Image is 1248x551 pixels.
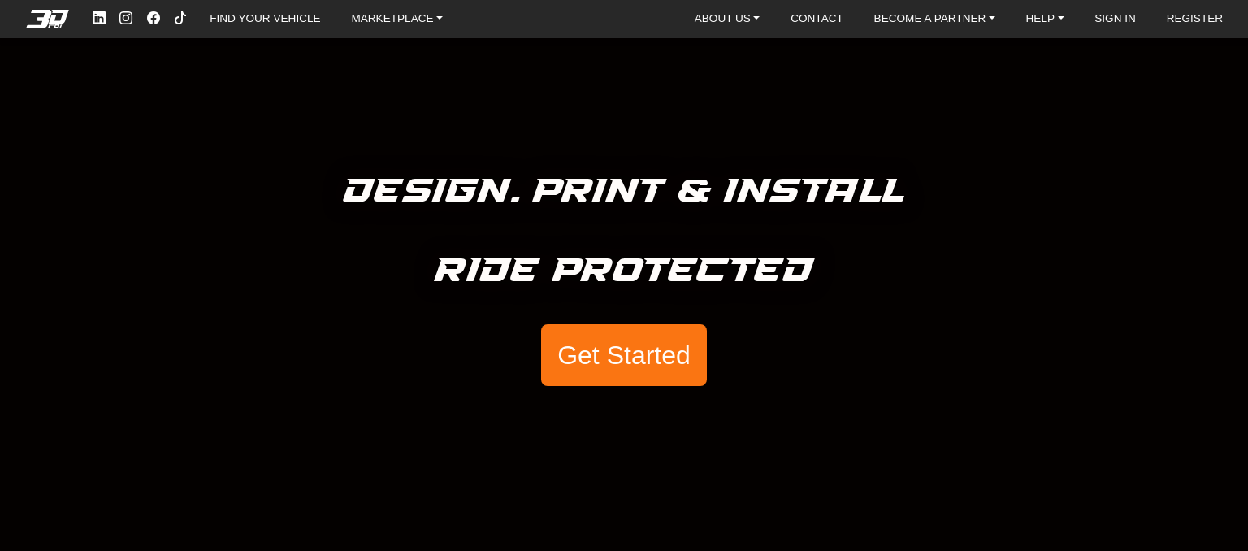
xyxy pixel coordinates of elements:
[344,8,449,30] a: MARKETPLACE
[344,165,905,219] h5: Design. Print & Install
[868,8,1002,30] a: BECOME A PARTNER
[1160,8,1230,30] a: REGISTER
[1020,8,1071,30] a: HELP
[435,245,814,298] h5: Ride Protected
[541,324,707,386] button: Get Started
[203,8,327,30] a: FIND YOUR VEHICLE
[1088,8,1142,30] a: SIGN IN
[688,8,767,30] a: ABOUT US
[784,8,850,30] a: CONTACT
